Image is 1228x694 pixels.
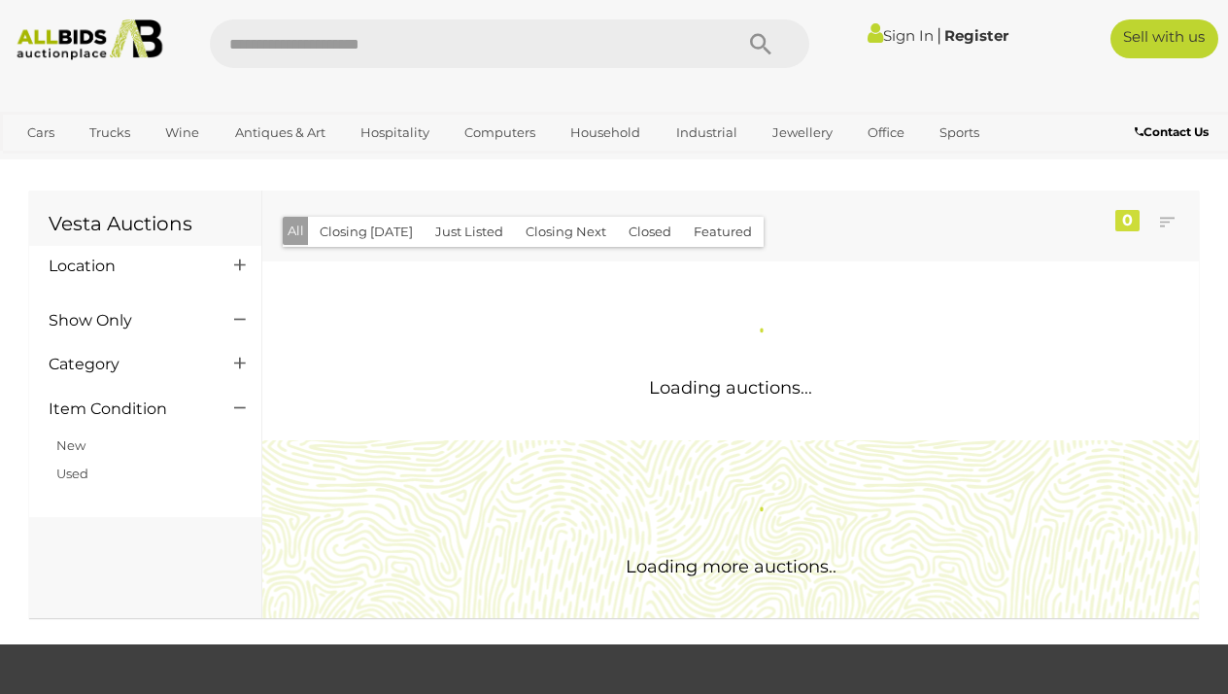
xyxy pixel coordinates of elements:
[49,312,205,330] h4: Show Only
[1135,124,1209,139] b: Contact Us
[56,437,85,453] a: New
[855,117,917,149] a: Office
[49,258,205,275] h4: Location
[626,556,836,577] span: Loading more auctions..
[9,19,171,60] img: Allbids.com.au
[944,26,1008,45] a: Register
[153,117,212,149] a: Wine
[308,217,425,247] button: Closing [DATE]
[514,217,618,247] button: Closing Next
[558,117,653,149] a: Household
[682,217,764,247] button: Featured
[15,149,178,181] a: [GEOGRAPHIC_DATA]
[49,213,242,234] h1: Vesta Auctions
[617,217,683,247] button: Closed
[49,356,205,373] h4: Category
[1135,121,1213,143] a: Contact Us
[1115,210,1140,231] div: 0
[760,117,845,149] a: Jewellery
[664,117,750,149] a: Industrial
[712,19,809,68] button: Search
[348,117,442,149] a: Hospitality
[452,117,548,149] a: Computers
[77,117,143,149] a: Trucks
[937,24,941,46] span: |
[15,117,67,149] a: Cars
[283,217,309,245] button: All
[56,466,88,481] a: Used
[649,377,812,399] span: Loading auctions...
[424,217,515,247] button: Just Listed
[1110,19,1218,58] a: Sell with us
[868,26,934,45] a: Sign In
[49,400,205,418] h4: Item Condition
[927,117,992,149] a: Sports
[222,117,338,149] a: Antiques & Art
